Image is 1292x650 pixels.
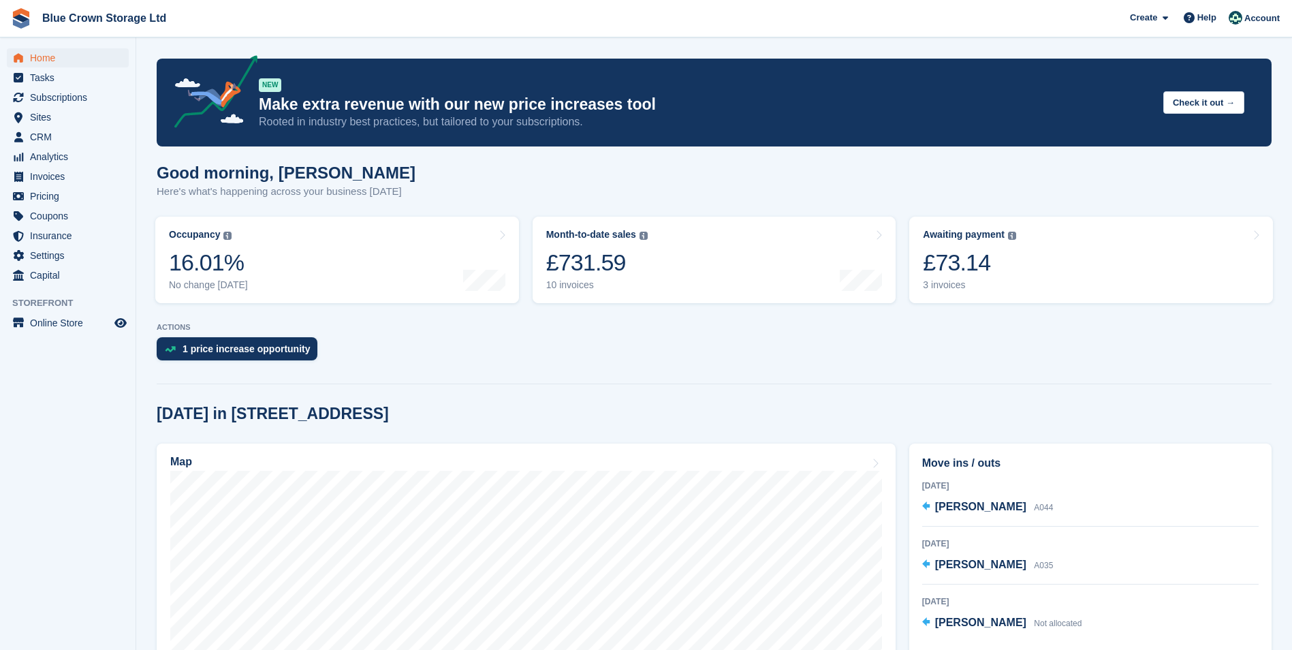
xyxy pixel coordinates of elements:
img: icon-info-grey-7440780725fd019a000dd9b08b2336e03edf1995a4989e88bcd33f0948082b44.svg [1008,232,1016,240]
a: [PERSON_NAME] A035 [922,557,1054,574]
div: Awaiting payment [923,229,1005,241]
a: menu [7,187,129,206]
img: stora-icon-8386f47178a22dfd0bd8f6a31ec36ba5ce8667c1dd55bd0f319d3a0aa187defe.svg [11,8,31,29]
p: Make extra revenue with our new price increases tool [259,95,1152,114]
a: menu [7,226,129,245]
a: [PERSON_NAME] Not allocated [922,615,1082,632]
button: Check it out → [1163,91,1244,114]
span: Create [1130,11,1157,25]
div: No change [DATE] [169,279,248,291]
a: Awaiting payment £73.14 3 invoices [909,217,1273,303]
img: John Marshall [1229,11,1242,25]
span: Pricing [30,187,112,206]
img: price_increase_opportunities-93ffe204e8149a01c8c9dc8f82e8f89637d9d84a8eef4429ea346261dce0b2c0.svg [165,346,176,352]
span: Sites [30,108,112,127]
h2: Map [170,456,192,468]
a: menu [7,266,129,285]
div: [DATE] [922,595,1259,608]
img: icon-info-grey-7440780725fd019a000dd9b08b2336e03edf1995a4989e88bcd33f0948082b44.svg [223,232,232,240]
a: menu [7,246,129,265]
div: £731.59 [546,249,648,277]
div: NEW [259,78,281,92]
span: Capital [30,266,112,285]
span: Settings [30,246,112,265]
div: 3 invoices [923,279,1016,291]
a: 1 price increase opportunity [157,337,324,367]
h2: [DATE] in [STREET_ADDRESS] [157,405,389,423]
span: Account [1244,12,1280,25]
h1: Good morning, [PERSON_NAME] [157,164,415,182]
a: [PERSON_NAME] A044 [922,499,1054,516]
span: Coupons [30,206,112,226]
a: menu [7,147,129,166]
span: Invoices [30,167,112,186]
span: Analytics [30,147,112,166]
div: [DATE] [922,480,1259,492]
span: A035 [1034,561,1053,570]
span: Subscriptions [30,88,112,107]
span: Storefront [12,296,136,310]
div: Month-to-date sales [546,229,636,241]
div: 16.01% [169,249,248,277]
a: menu [7,48,129,67]
span: Not allocated [1034,619,1082,628]
div: 10 invoices [546,279,648,291]
span: [PERSON_NAME] [935,501,1026,512]
p: Here's what's happening across your business [DATE] [157,184,415,200]
div: Occupancy [169,229,220,241]
span: Tasks [30,68,112,87]
a: menu [7,88,129,107]
span: [PERSON_NAME] [935,617,1026,628]
a: Month-to-date sales £731.59 10 invoices [533,217,896,303]
span: Home [30,48,112,67]
p: ACTIONS [157,323,1272,332]
span: Online Store [30,313,112,332]
a: menu [7,108,129,127]
a: menu [7,68,129,87]
img: icon-info-grey-7440780725fd019a000dd9b08b2336e03edf1995a4989e88bcd33f0948082b44.svg [640,232,648,240]
a: Occupancy 16.01% No change [DATE] [155,217,519,303]
p: Rooted in industry best practices, but tailored to your subscriptions. [259,114,1152,129]
div: £73.14 [923,249,1016,277]
span: [PERSON_NAME] [935,559,1026,570]
a: Preview store [112,315,129,331]
img: price-adjustments-announcement-icon-8257ccfd72463d97f412b2fc003d46551f7dbcb40ab6d574587a9cd5c0d94... [163,55,258,133]
span: Insurance [30,226,112,245]
div: [DATE] [922,538,1259,550]
a: menu [7,313,129,332]
a: menu [7,167,129,186]
span: CRM [30,127,112,146]
span: Help [1197,11,1216,25]
div: 1 price increase opportunity [183,343,311,354]
h2: Move ins / outs [922,455,1259,471]
span: A044 [1034,503,1053,512]
a: menu [7,127,129,146]
a: menu [7,206,129,226]
a: Blue Crown Storage Ltd [37,7,172,29]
